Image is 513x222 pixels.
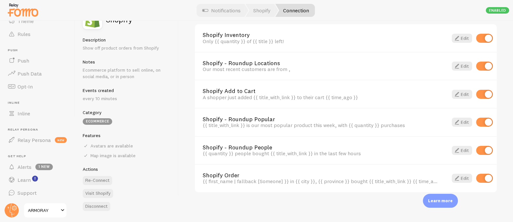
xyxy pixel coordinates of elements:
[18,110,30,117] span: Inline
[4,173,71,186] a: Learn
[83,59,171,65] h5: Notes
[452,118,472,127] a: Edit
[4,15,71,28] a: Theme
[83,143,171,149] div: Avatars are available
[4,80,71,93] a: Opt-In
[83,176,112,185] button: Re-Connect
[203,150,440,156] div: {{ quantity }} people bought {{ title_with_link }} in the last few hours
[83,202,110,211] button: Disconnect
[4,54,71,67] a: Push
[18,177,31,183] span: Learn
[18,190,37,196] span: Support
[32,176,38,181] svg: <p>Watch New Feature Tutorials!</p>
[7,2,39,18] img: fomo-relay-logo-orange.svg
[18,18,34,24] span: Theme
[18,164,31,170] span: Alerts
[28,206,59,214] span: ARMORAY
[8,128,71,132] span: Relay Persona
[35,164,53,170] span: 1 new
[83,189,113,198] a: Visit Shopify
[428,198,453,204] p: Learn more
[203,60,440,66] a: Shopify - Roundup Locations
[203,38,440,44] div: Only {{ quantity }} of {{ title }} left!
[18,137,51,143] span: Relay Persona
[203,172,440,178] a: Shopify Order
[23,203,67,218] a: ARMORAY
[83,67,171,80] p: Ecommerce platform to sell online, on social media, or in person
[18,31,30,37] span: Rules
[83,153,171,158] div: Map image is available
[203,145,440,150] a: Shopify - Roundup People
[83,118,112,125] div: eCommerce
[423,194,458,208] div: Learn more
[452,62,472,71] a: Edit
[452,174,472,183] a: Edit
[83,95,171,102] p: every 10 minutes
[8,101,71,105] span: Inline
[55,137,67,143] span: new
[4,107,71,120] a: Inline
[18,57,29,64] span: Push
[4,160,71,173] a: Alerts 1 new
[83,37,171,43] h5: Description
[203,178,440,184] div: {{ first_name | fallback [Someone] }} in {{ city }}, {{ province }} bought {{ title_with_link }} ...
[203,88,440,94] a: Shopify Add to Cart
[18,83,33,90] span: Opt-In
[4,186,71,199] a: Support
[8,48,71,53] span: Push
[106,16,132,23] h2: Shopify
[203,66,440,72] div: Our most recent customers are from ,
[83,45,171,51] p: Show off product orders from Shopify
[452,90,472,99] a: Edit
[4,28,71,41] a: Rules
[4,67,71,80] a: Push Data
[83,88,171,93] h5: Events created
[452,34,472,43] a: Edit
[18,70,42,77] span: Push Data
[8,154,71,158] span: Get Help
[452,146,472,155] a: Edit
[83,133,171,138] h5: Features
[83,166,171,172] h5: Actions
[83,110,171,115] h5: Category
[203,94,440,100] div: A shopper just added {{ title_with_link }} to their cart {{ time_ago }}
[203,122,440,128] div: {{ title_with_link }} is our most popular product this week, with {{ quantity }} purchases
[203,32,440,38] a: Shopify Inventory
[203,116,440,122] a: Shopify - Roundup Popular
[4,134,71,146] a: Relay Persona new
